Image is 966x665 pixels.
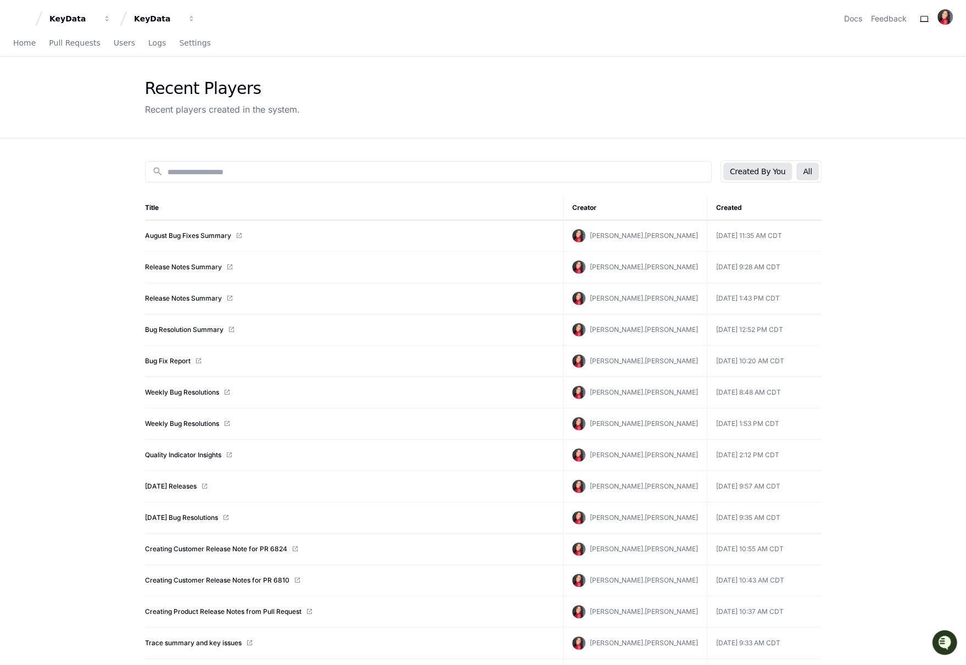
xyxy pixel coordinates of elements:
img: ACg8ocKet0vPXz9lSp14dS7hRSiZmuAbnmVWoHGQcAV4XUDWxXJWrq2G=s96-c [572,636,585,650]
div: Recent players created in the system. [145,103,300,116]
a: Release Notes Summary [145,294,222,303]
td: [DATE] 1:53 PM CDT [707,408,822,440]
div: Welcome [11,43,200,61]
span: Users [114,40,135,46]
th: Title [145,196,563,220]
div: Past conversations [11,119,74,128]
span: [PERSON_NAME].[PERSON_NAME] [590,513,698,522]
td: [DATE] 8:48 AM CDT [707,377,822,408]
td: [DATE] 9:35 AM CDT [707,502,822,534]
div: KeyData [134,13,181,24]
img: ACg8ocKet0vPXz9lSp14dS7hRSiZmuAbnmVWoHGQcAV4XUDWxXJWrq2G=s96-c [572,292,585,305]
img: ACg8ocKet0vPXz9lSp14dS7hRSiZmuAbnmVWoHGQcAV4XUDWxXJWrq2G=s96-c [572,511,585,524]
a: Creating Customer Release Notes for PR 6810 [145,576,289,585]
span: Settings [179,40,210,46]
img: ACg8ocKet0vPXz9lSp14dS7hRSiZmuAbnmVWoHGQcAV4XUDWxXJWrq2G=s96-c [572,448,585,462]
td: [DATE] 10:20 AM CDT [707,346,822,377]
span: [PERSON_NAME].[PERSON_NAME] [590,231,698,240]
img: ACg8ocKet0vPXz9lSp14dS7hRSiZmuAbnmVWoHGQcAV4XUDWxXJWrq2G=s96-c [572,574,585,587]
img: PlayerZero [11,10,33,32]
a: Weekly Bug Resolutions [145,419,219,428]
td: [DATE] 12:52 PM CDT [707,314,822,346]
img: ACg8ocKet0vPXz9lSp14dS7hRSiZmuAbnmVWoHGQcAV4XUDWxXJWrq2G=s96-c [572,417,585,430]
span: [PERSON_NAME] [34,147,89,156]
a: [DATE] Bug Resolutions [145,513,218,522]
div: KeyData [49,13,97,24]
span: [PERSON_NAME].[PERSON_NAME] [590,451,698,459]
a: Creating Product Release Notes from Pull Request [145,607,301,616]
th: Created [707,196,822,220]
mat-icon: search [152,166,163,177]
span: [PERSON_NAME].[PERSON_NAME] [590,482,698,490]
span: [PERSON_NAME].[PERSON_NAME] [590,388,698,396]
a: Trace summary and key issues [145,639,242,647]
th: Creator [563,196,707,220]
a: Weekly Bug Resolutions [145,388,219,397]
div: Recent Players [145,79,300,98]
span: [PERSON_NAME].[PERSON_NAME] [590,263,698,271]
a: August Bug Fixes Summary [145,231,231,240]
a: Bug Resolution Summary [145,325,224,334]
img: ACg8ocKet0vPXz9lSp14dS7hRSiZmuAbnmVWoHGQcAV4XUDWxXJWrq2G=s96-c [572,323,585,336]
button: See all [170,117,200,130]
button: Created By You [723,163,792,180]
span: Home [13,40,36,46]
span: [PERSON_NAME].[PERSON_NAME] [590,576,698,584]
button: Feedback [871,13,907,24]
a: Creating Customer Release Note for PR 6824 [145,545,287,553]
td: [DATE] 2:12 PM CDT [707,440,822,471]
img: ACg8ocKet0vPXz9lSp14dS7hRSiZmuAbnmVWoHGQcAV4XUDWxXJWrq2G=s96-c [572,261,585,274]
img: ACg8ocKet0vPXz9lSp14dS7hRSiZmuAbnmVWoHGQcAV4XUDWxXJWrq2G=s96-c [572,229,585,242]
iframe: Open customer support [931,629,961,658]
span: [PERSON_NAME].[PERSON_NAME] [590,294,698,302]
span: Pylon [109,171,133,180]
a: Pull Requests [49,31,100,56]
a: Bug Fix Report [145,357,191,365]
td: [DATE] 9:33 AM CDT [707,628,822,659]
a: Home [13,31,36,56]
img: ACg8ocKet0vPXz9lSp14dS7hRSiZmuAbnmVWoHGQcAV4XUDWxXJWrq2G=s96-c [572,480,585,493]
a: Settings [179,31,210,56]
span: [PERSON_NAME].[PERSON_NAME] [590,325,698,334]
img: ACg8ocKet0vPXz9lSp14dS7hRSiZmuAbnmVWoHGQcAV4XUDWxXJWrq2G=s96-c [572,542,585,556]
button: KeyData [130,9,200,29]
td: [DATE] 1:43 PM CDT [707,283,822,314]
img: 1756235613930-3d25f9e4-fa56-45dd-b3ad-e072dfbd1548 [11,81,31,101]
img: ACg8ocKet0vPXz9lSp14dS7hRSiZmuAbnmVWoHGQcAV4XUDWxXJWrq2G=s96-c [572,386,585,399]
span: [PERSON_NAME].[PERSON_NAME] [590,419,698,428]
td: [DATE] 10:55 AM CDT [707,534,822,565]
img: 1756235613930-3d25f9e4-fa56-45dd-b3ad-e072dfbd1548 [22,147,31,156]
button: All [796,163,818,180]
td: [DATE] 9:57 AM CDT [707,471,822,502]
td: [DATE] 9:28 AM CDT [707,252,822,283]
a: Logs [148,31,166,56]
span: [PERSON_NAME].[PERSON_NAME] [590,607,698,616]
span: [PERSON_NAME].[PERSON_NAME] [590,357,698,365]
img: 7525507653686_35a1cc9e00a5807c6d71_72.png [23,81,43,101]
td: [DATE] 10:37 AM CDT [707,596,822,628]
a: Docs [844,13,862,24]
a: Powered byPylon [77,171,133,180]
a: Users [114,31,135,56]
img: Animesh Koratana [11,136,29,154]
span: • [91,147,95,156]
img: ACg8ocKet0vPXz9lSp14dS7hRSiZmuAbnmVWoHGQcAV4XUDWxXJWrq2G=s96-c [937,9,953,25]
a: [DATE] Releases [145,482,197,491]
button: Start new chat [187,85,200,98]
a: Quality Indicator Insights [145,451,221,459]
div: Start new chat [49,81,180,92]
span: Logs [148,40,166,46]
td: [DATE] 10:43 AM CDT [707,565,822,596]
span: Pull Requests [49,40,100,46]
a: Release Notes Summary [145,263,222,271]
span: [PERSON_NAME].[PERSON_NAME] [590,639,698,647]
div: We're available if you need us! [49,92,151,101]
span: [DATE] [97,147,120,156]
img: ACg8ocKet0vPXz9lSp14dS7hRSiZmuAbnmVWoHGQcAV4XUDWxXJWrq2G=s96-c [572,605,585,618]
td: [DATE] 11:35 AM CDT [707,220,822,252]
img: ACg8ocKet0vPXz9lSp14dS7hRSiZmuAbnmVWoHGQcAV4XUDWxXJWrq2G=s96-c [572,354,585,368]
button: KeyData [45,9,115,29]
span: [PERSON_NAME].[PERSON_NAME] [590,545,698,553]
